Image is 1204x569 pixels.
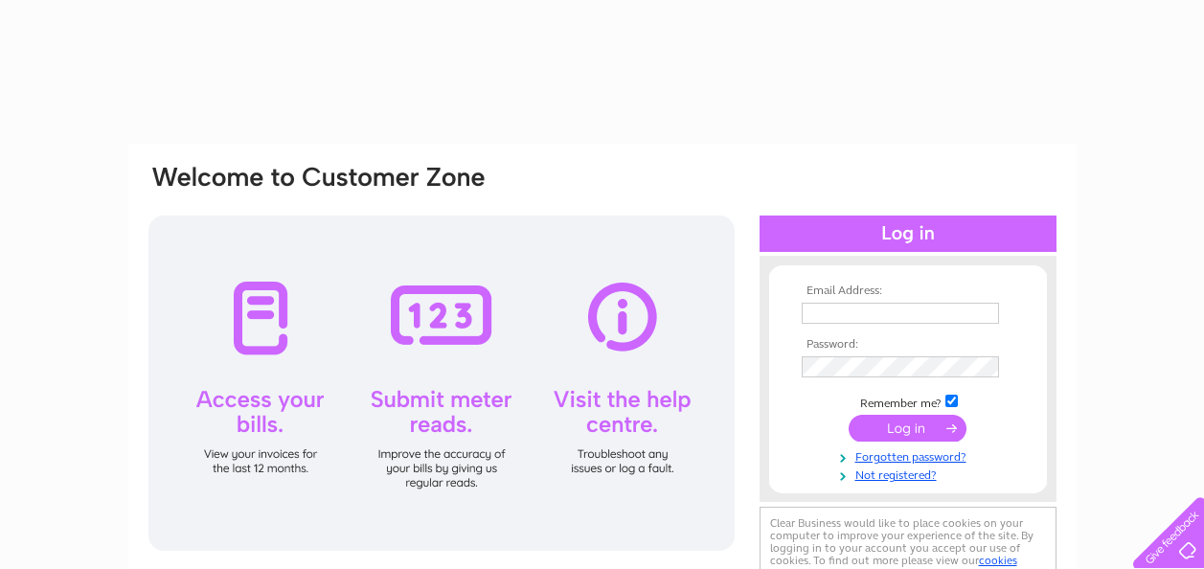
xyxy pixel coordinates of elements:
[802,446,1019,465] a: Forgotten password?
[802,465,1019,483] a: Not registered?
[797,392,1019,411] td: Remember me?
[797,284,1019,298] th: Email Address:
[797,338,1019,352] th: Password:
[849,415,966,442] input: Submit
